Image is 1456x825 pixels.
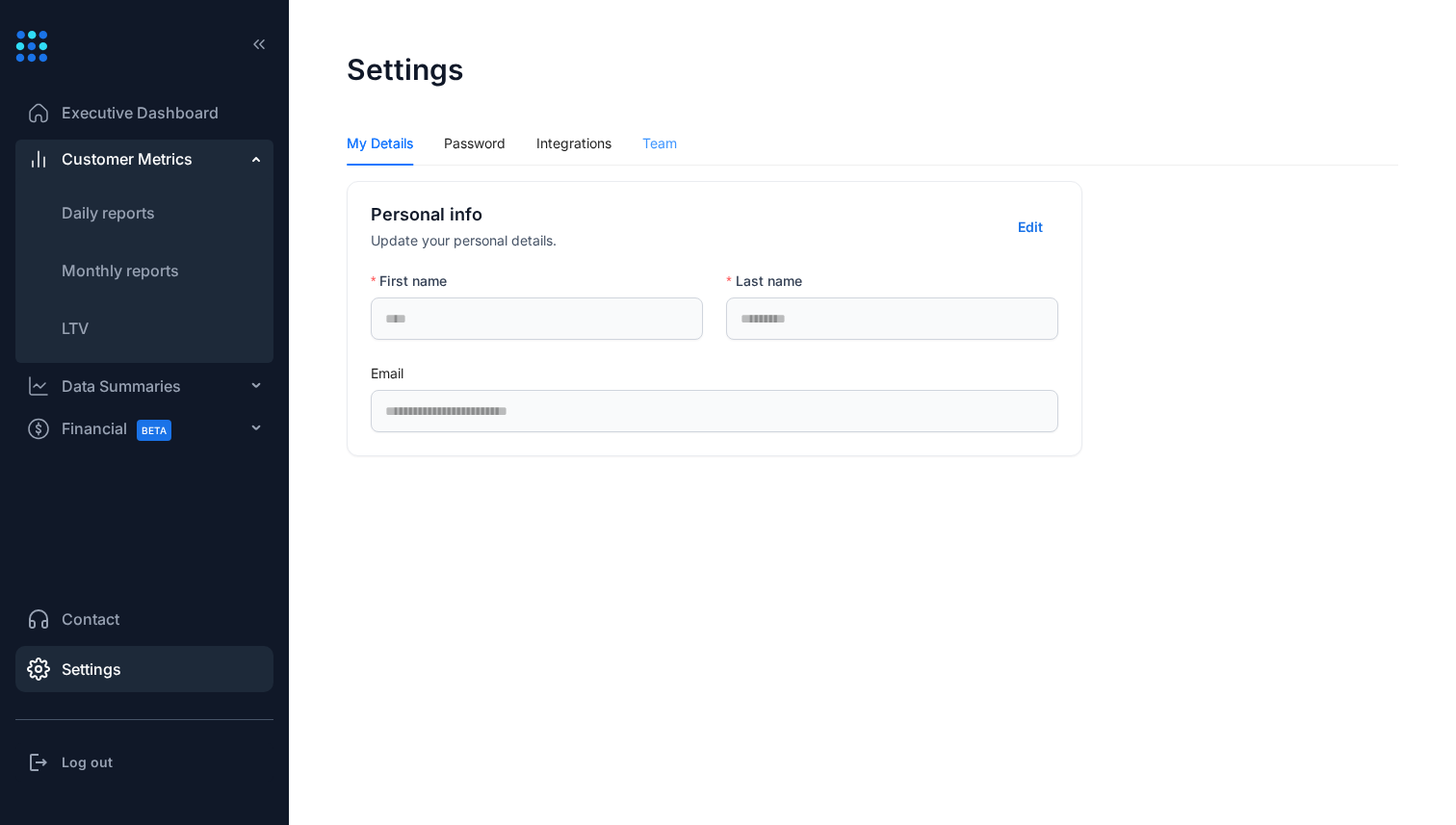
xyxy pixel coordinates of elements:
span: Monthly reports [62,261,179,280]
label: Email [371,363,417,384]
header: Settings [318,29,1427,110]
span: Settings [62,657,121,681]
h3: Log out [62,753,113,772]
div: Integrations [536,133,611,154]
span: Daily reports [62,203,155,222]
label: First name [371,271,460,291]
span: Financial [62,407,189,451]
input: Last name [726,297,1058,340]
div: Team [642,133,677,154]
h3: Personal info [371,201,557,228]
span: Edit [1018,218,1043,237]
div: Data Summaries [62,374,181,398]
span: Customer Metrics [62,147,193,170]
span: Update your personal details. [371,232,557,248]
button: Edit [1002,212,1058,243]
span: LTV [62,319,89,338]
span: Contact [62,607,119,631]
div: My Details [347,133,413,154]
input: First name [371,297,703,340]
label: Last name [726,271,815,291]
span: BETA [137,420,171,441]
span: Executive Dashboard [62,101,219,124]
input: Email [371,390,1058,432]
div: Password [444,133,506,154]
